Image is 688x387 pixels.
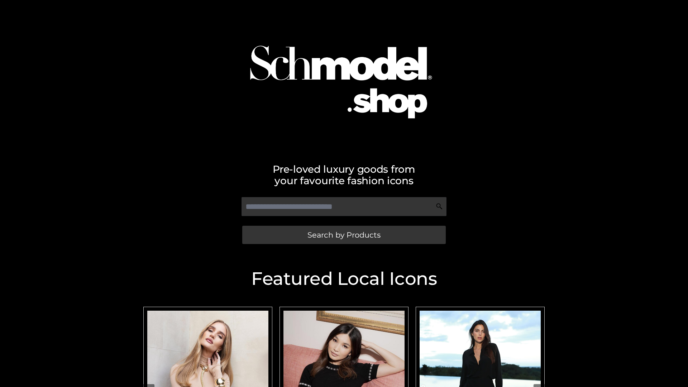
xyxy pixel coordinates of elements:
h2: Featured Local Icons​ [140,270,548,288]
img: Search Icon [436,203,443,210]
a: Search by Products [242,226,446,244]
span: Search by Products [307,231,381,239]
h2: Pre-loved luxury goods from your favourite fashion icons [140,163,548,186]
